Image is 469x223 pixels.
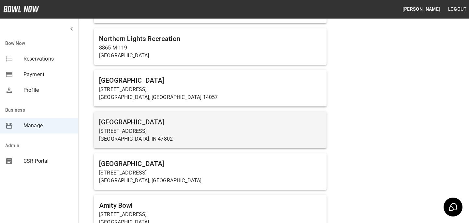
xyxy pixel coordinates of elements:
[23,55,73,63] span: Reservations
[99,177,321,185] p: [GEOGRAPHIC_DATA], [GEOGRAPHIC_DATA]
[23,71,73,78] span: Payment
[400,3,443,15] button: [PERSON_NAME]
[99,135,321,143] p: [GEOGRAPHIC_DATA], IN 47802
[99,86,321,93] p: [STREET_ADDRESS]
[99,127,321,135] p: [STREET_ADDRESS]
[3,6,39,12] img: logo
[446,3,469,15] button: Logout
[99,75,321,86] h6: [GEOGRAPHIC_DATA]
[99,52,321,60] p: [GEOGRAPHIC_DATA]
[99,211,321,218] p: [STREET_ADDRESS]
[99,200,321,211] h6: Amity Bowl
[99,117,321,127] h6: [GEOGRAPHIC_DATA]
[99,44,321,52] p: 8865 M-119
[99,34,321,44] h6: Northern Lights Recreation
[23,157,73,165] span: CSR Portal
[23,122,73,130] span: Manage
[23,86,73,94] span: Profile
[99,169,321,177] p: [STREET_ADDRESS]
[99,159,321,169] h6: [GEOGRAPHIC_DATA]
[99,93,321,101] p: [GEOGRAPHIC_DATA], [GEOGRAPHIC_DATA] 14057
